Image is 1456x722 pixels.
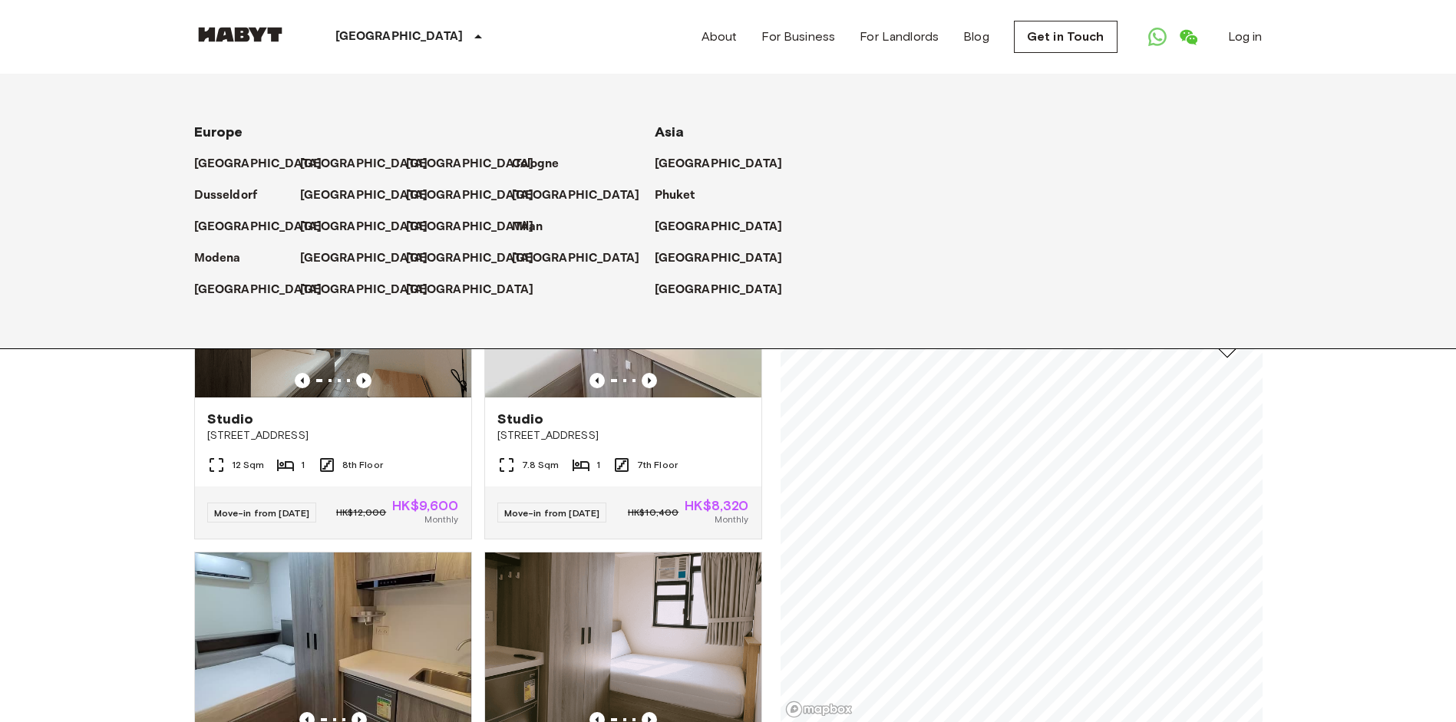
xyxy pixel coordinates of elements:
span: Monthly [424,513,458,526]
a: [GEOGRAPHIC_DATA] [300,249,444,268]
p: [GEOGRAPHIC_DATA] [512,186,640,205]
p: Milan [512,218,543,236]
a: [GEOGRAPHIC_DATA] [406,186,550,205]
p: Cologne [512,155,560,173]
span: [STREET_ADDRESS] [497,428,749,443]
p: [GEOGRAPHIC_DATA] [300,281,428,299]
span: 1 [301,458,305,472]
a: [GEOGRAPHIC_DATA] [194,155,338,173]
a: Open WhatsApp [1142,21,1173,52]
a: Phuket [655,186,711,205]
button: Previous image [356,373,371,388]
button: Previous image [642,373,657,388]
span: Monthly [715,513,748,526]
span: 8th Floor [342,458,383,472]
a: [GEOGRAPHIC_DATA] [512,249,655,268]
span: Move-in from [DATE] [504,507,600,519]
a: Open WeChat [1173,21,1203,52]
p: [GEOGRAPHIC_DATA] [655,249,783,268]
a: Log in [1228,28,1263,46]
a: [GEOGRAPHIC_DATA] [406,155,550,173]
a: Dusseldorf [194,186,273,205]
a: Modena [194,249,256,268]
p: [GEOGRAPHIC_DATA] [655,155,783,173]
span: HK$9,600 [392,499,458,513]
a: [GEOGRAPHIC_DATA] [655,155,798,173]
span: HK$8,320 [685,499,748,513]
a: [GEOGRAPHIC_DATA] [406,249,550,268]
button: Previous image [589,373,605,388]
p: Phuket [655,186,695,205]
p: Modena [194,249,241,268]
a: [GEOGRAPHIC_DATA] [655,218,798,236]
p: [GEOGRAPHIC_DATA] [406,186,534,205]
a: [GEOGRAPHIC_DATA] [655,281,798,299]
span: Move-in from [DATE] [214,507,310,519]
a: [GEOGRAPHIC_DATA] [194,218,338,236]
button: Previous image [295,373,310,388]
img: Habyt [194,27,286,42]
a: [GEOGRAPHIC_DATA] [300,155,444,173]
a: [GEOGRAPHIC_DATA] [300,218,444,236]
span: 1 [596,458,600,472]
p: [GEOGRAPHIC_DATA] [406,281,534,299]
a: [GEOGRAPHIC_DATA] [194,281,338,299]
p: [GEOGRAPHIC_DATA] [300,218,428,236]
a: About [702,28,738,46]
a: [GEOGRAPHIC_DATA] [300,281,444,299]
span: Studio [207,410,254,428]
p: [GEOGRAPHIC_DATA] [406,249,534,268]
a: Mapbox logo [785,701,853,718]
a: Blog [963,28,989,46]
p: [GEOGRAPHIC_DATA] [300,249,428,268]
p: [GEOGRAPHIC_DATA] [512,249,640,268]
a: Cologne [512,155,575,173]
span: 7.8 Sqm [522,458,560,472]
a: For Landlords [860,28,939,46]
a: [GEOGRAPHIC_DATA] [406,281,550,299]
p: [GEOGRAPHIC_DATA] [406,218,534,236]
p: [GEOGRAPHIC_DATA] [194,155,322,173]
a: [GEOGRAPHIC_DATA] [655,249,798,268]
p: [GEOGRAPHIC_DATA] [194,218,322,236]
a: Marketing picture of unit HK-01-067-046-01Previous imagePrevious imageStudio[STREET_ADDRESS]12 Sq... [194,213,472,539]
a: [GEOGRAPHIC_DATA] [300,186,444,205]
a: Get in Touch [1014,21,1118,53]
p: [GEOGRAPHIC_DATA] [335,28,464,46]
span: [STREET_ADDRESS] [207,428,459,443]
p: Dusseldorf [194,186,258,205]
p: [GEOGRAPHIC_DATA] [194,281,322,299]
a: Marketing picture of unit HK-01-067-045-01Previous imagePrevious imageStudio[STREET_ADDRESS]7.8 S... [484,213,762,539]
a: [GEOGRAPHIC_DATA] [406,218,550,236]
p: [GEOGRAPHIC_DATA] [655,218,783,236]
a: [GEOGRAPHIC_DATA] [512,186,655,205]
p: [GEOGRAPHIC_DATA] [655,281,783,299]
p: [GEOGRAPHIC_DATA] [300,186,428,205]
span: Studio [497,410,544,428]
span: Europe [194,124,243,140]
p: [GEOGRAPHIC_DATA] [406,155,534,173]
a: Milan [512,218,559,236]
a: For Business [761,28,835,46]
p: [GEOGRAPHIC_DATA] [300,155,428,173]
span: HK$10,400 [628,506,678,519]
span: Asia [655,124,685,140]
span: HK$12,000 [336,506,386,519]
span: 12 Sqm [232,458,265,472]
span: 7th Floor [637,458,678,472]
